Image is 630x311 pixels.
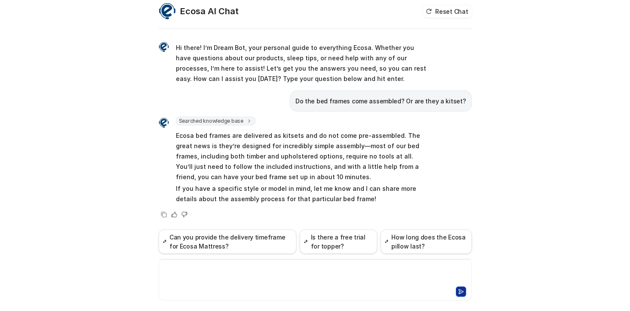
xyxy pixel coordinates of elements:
[300,230,377,254] button: Is there a free trial for topper?
[159,3,176,20] img: Widget
[159,230,297,254] button: Can you provide the delivery timeframe for Ecosa Mattress?
[176,117,255,125] span: Searched knowledge base
[176,131,427,182] p: Ecosa bed frames are delivered as kitsets and do not come pre-assembled. The great news is they’r...
[295,96,466,106] p: Do the bed frames come assembled? Or are they a kitset?
[159,42,169,52] img: Widget
[159,118,169,128] img: Widget
[176,43,427,84] p: Hi there! I’m Dream Bot, your personal guide to everything Ecosa. Whether you have questions abou...
[180,5,239,17] h2: Ecosa AI Chat
[176,183,427,204] p: If you have a specific style or model in mind, let me know and I can share more details about the...
[381,230,472,254] button: How long does the Ecosa pillow last?
[423,5,471,18] button: Reset Chat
